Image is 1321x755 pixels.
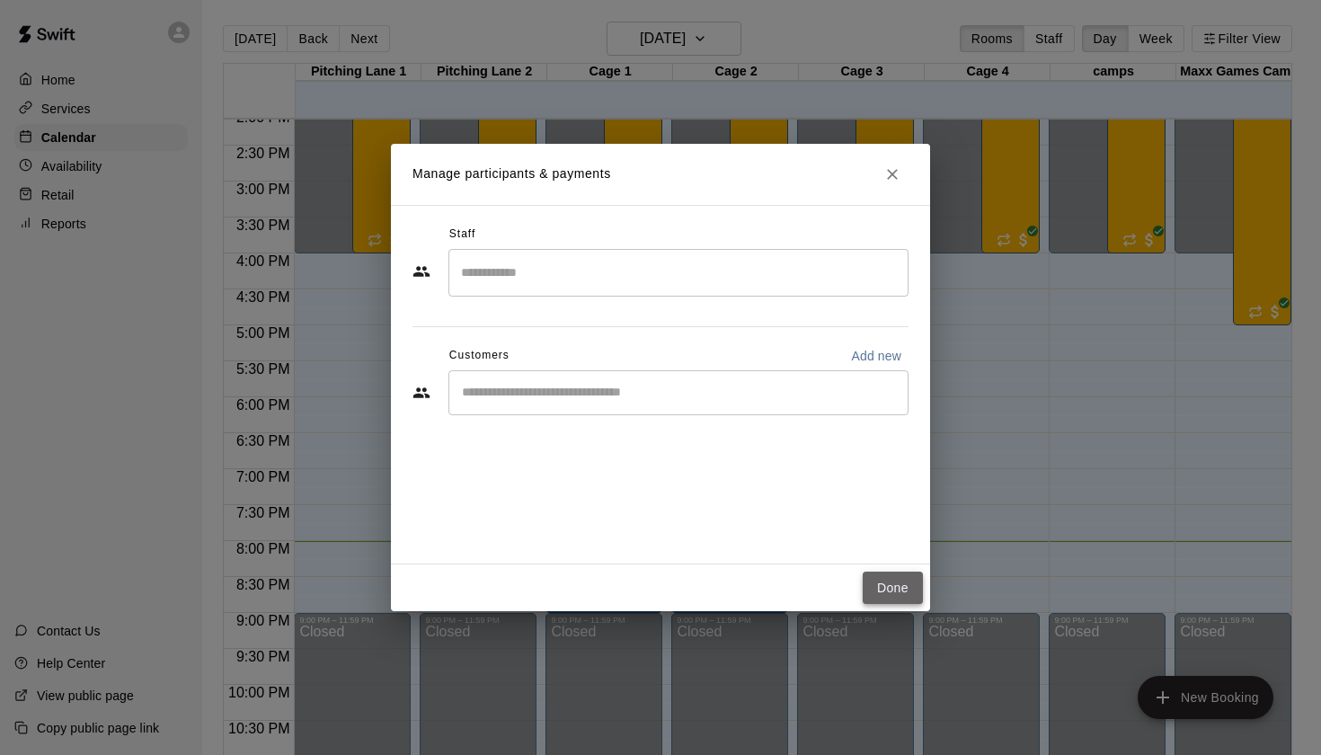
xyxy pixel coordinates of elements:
div: Search staff [448,249,909,297]
button: Done [863,572,923,605]
p: Manage participants & payments [412,164,611,183]
p: Add new [851,347,901,365]
button: Close [876,158,909,191]
span: Customers [449,342,510,370]
svg: Customers [412,384,430,402]
svg: Staff [412,262,430,280]
span: Staff [449,220,475,249]
button: Add new [844,342,909,370]
div: Start typing to search customers... [448,370,909,415]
